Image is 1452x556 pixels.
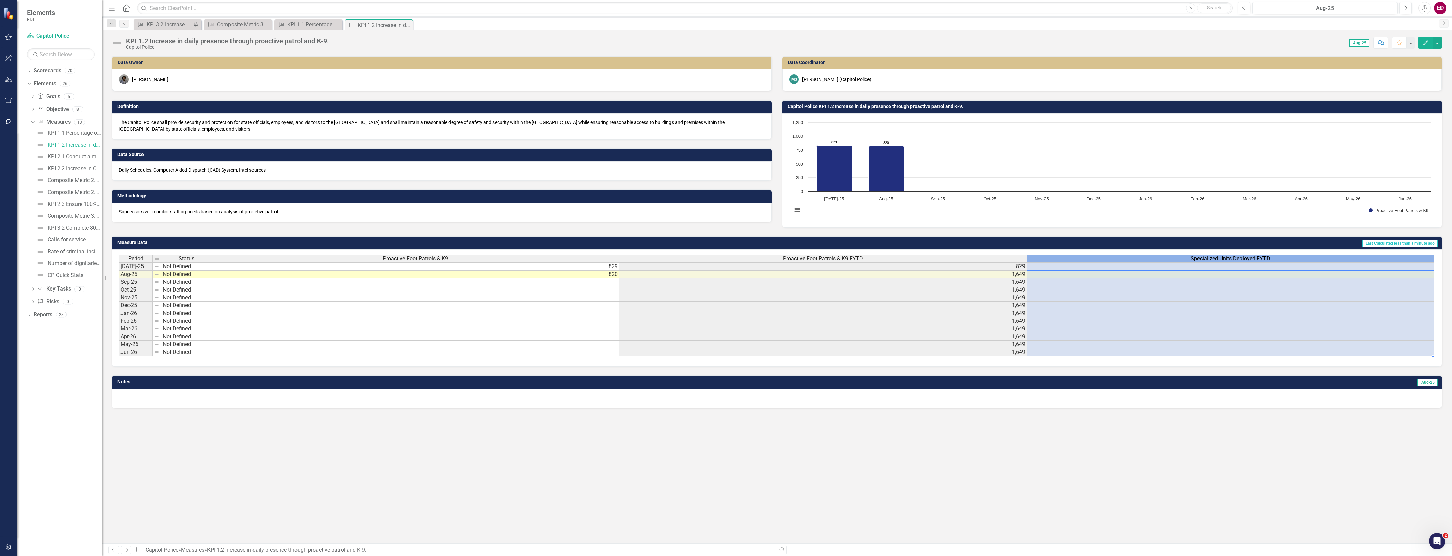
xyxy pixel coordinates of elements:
[119,317,153,325] td: Feb-26
[63,299,73,305] div: 0
[1443,533,1448,538] span: 2
[831,140,837,144] text: 829
[207,547,366,553] div: KPI 1.2 Increase in daily presence through proactive patrol and K-9.
[154,303,159,308] img: 8DAGhfEEPCf229AAAAAElFTkSuQmCC
[801,189,803,194] text: 0
[1375,208,1428,213] text: Proactive Foot Patrols & K9
[119,278,153,286] td: Sep-25
[1139,196,1152,201] text: Jan-26
[276,20,340,29] a: KPI 1.1 Percentage of critical incidents/priority calls responded to within five minutes or less.
[931,196,945,201] text: Sep-25
[48,142,102,148] div: KPI 1.2 Increase in daily presence through proactive patrol and K-9.
[154,279,159,285] img: 8DAGhfEEPCf229AAAAAElFTkSuQmCC
[1369,208,1428,213] button: Show Proactive Foot Patrols & K9
[796,175,803,180] text: 250
[35,140,102,150] a: KPI 1.2 Increase in daily presence through proactive patrol and K-9.
[72,106,83,112] div: 8
[48,272,83,278] div: CP Quick Stats
[48,237,86,243] div: Calls for service
[287,20,340,29] div: KPI 1.1 Percentage of critical incidents/priority calls responded to within five minutes or less.
[619,294,1027,302] td: 1,649
[37,298,59,306] a: Risks
[117,379,614,384] h3: Notes
[154,334,159,339] img: 8DAGhfEEPCf229AAAAAElFTkSuQmCC
[154,287,159,293] img: 8DAGhfEEPCf229AAAAAElFTkSuQmCC
[119,309,153,317] td: Jan-26
[48,130,102,136] div: KPI 1.1 Percentage of critical incidents/priority calls responded to within five minutes or less.
[619,271,1027,278] td: 1,649
[74,119,85,125] div: 13
[1035,196,1049,201] text: Nov-25
[1191,196,1205,201] text: Feb-26
[154,256,160,262] img: 8DAGhfEEPCf229AAAAAElFTkSuQmCC
[48,260,102,266] div: Number of dignitaries provided with FDLE protective services
[60,81,70,87] div: 26
[48,154,102,160] div: KPI 2.1 Conduct a minimum of 5 patrols/screenings a month using Personal RAD Detectors.
[119,325,153,333] td: Mar-26
[35,163,102,174] a: KPI 2.2 Increase in CP community activities
[65,68,75,74] div: 70
[619,278,1027,286] td: 1,649
[132,76,168,83] div: [PERSON_NAME]
[161,294,212,302] td: Not Defined
[117,240,489,245] h3: Measure Data
[793,205,802,214] button: View chart menu, Chart
[34,67,61,75] a: Scorecards
[48,201,102,207] div: KPI 2.3 Ensure 100% of packages and parcels that are delivered to the mail screening facility are...
[36,259,44,268] img: Not Defined
[788,60,1438,65] h3: Data Coordinator
[1087,196,1101,201] text: Dec-25
[1197,3,1231,13] button: Search
[1417,379,1438,386] span: Aug-25
[1362,240,1438,247] span: Last Calculated less than a minute ago
[792,120,803,125] text: 1,250
[869,146,904,191] path: Aug-25, 820. Proactive Foot Patrols & K9.
[1255,4,1395,13] div: Aug-25
[789,74,799,84] div: MS
[789,119,1435,220] div: Chart. Highcharts interactive chart.
[36,212,44,220] img: Not Defined
[35,175,102,186] a: Composite Metric 2.2a Number of Community events held
[161,271,212,278] td: Not Defined
[35,234,86,245] a: Calls for service
[117,104,768,109] h3: Definition
[36,224,44,232] img: Not Defined
[619,286,1027,294] td: 1,649
[824,196,844,201] text: [DATE]-25
[27,32,95,40] a: Capitol Police
[119,333,153,341] td: Apr-26
[154,349,159,355] img: 8DAGhfEEPCf229AAAAAElFTkSuQmCC
[161,309,212,317] td: Not Defined
[212,262,619,271] td: 829
[35,187,102,198] a: Composite Metric 2.2b Number of Awareness trainings
[1252,2,1398,14] button: Aug-25
[37,285,71,293] a: Key Tasks
[161,278,212,286] td: Not Defined
[161,333,212,341] td: Not Defined
[48,225,102,231] div: KPI 3.2 Complete 80% of vendor background checks [DATE].
[27,48,95,60] input: Search Below...
[74,286,85,292] div: 0
[119,286,153,294] td: Oct-25
[126,45,329,50] div: Capitol Police
[34,311,52,319] a: Reports
[48,249,102,255] div: Rate of criminal incidents per 1,000 employees
[161,286,212,294] td: Not Defined
[883,141,889,145] text: 820
[154,295,159,300] img: 8DAGhfEEPCf229AAAAAElFTkSuQmCC
[161,325,212,333] td: Not Defined
[154,311,159,316] img: 8DAGhfEEPCf229AAAAAElFTkSuQmCC
[796,148,803,153] text: 750
[136,546,772,554] div: » »
[36,153,44,161] img: Not Defined
[817,145,852,191] path: Jul-25, 829. Proactive Foot Patrols & K9.
[119,302,153,309] td: Dec-25
[27,8,55,17] span: Elements
[1434,2,1446,14] div: ED
[983,196,996,201] text: Oct-25
[1207,5,1222,10] span: Search
[879,196,893,201] text: Aug-25
[135,20,191,29] a: KPI 3.2 Increase the number of specialized High-Liability Training courses per year to internal a...
[146,547,178,553] a: Capitol Police
[128,256,144,262] span: Period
